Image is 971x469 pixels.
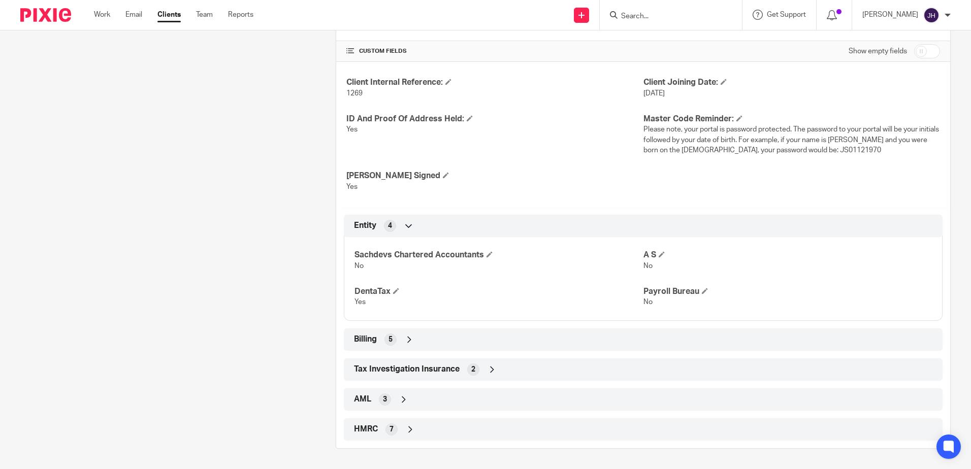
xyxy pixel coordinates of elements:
span: Tax Investigation Insurance [354,364,460,375]
img: Pixie [20,8,71,22]
span: Please note, your portal is password protected. The password to your portal will be your initials... [643,126,939,154]
span: 7 [390,424,394,434]
h4: CUSTOM FIELDS [346,47,643,55]
a: Team [196,10,213,20]
span: Yes [346,183,358,190]
h4: Client Internal Reference: [346,77,643,88]
span: 5 [389,334,393,345]
h4: Master Code Reminder: [643,114,940,124]
span: Yes [354,298,366,306]
span: Yes [346,126,358,133]
span: Entity [354,220,376,231]
input: Search [620,12,711,21]
a: Email [125,10,142,20]
span: 3 [383,394,387,405]
p: [PERSON_NAME] [862,10,918,20]
span: [DATE] [643,90,665,97]
h4: DentaTax [354,286,643,297]
a: Clients [157,10,181,20]
span: No [354,262,364,270]
span: HMRC [354,424,378,434]
h4: [PERSON_NAME] Signed [346,171,643,181]
h4: Client Joining Date: [643,77,940,88]
span: No [643,298,653,306]
span: Billing [354,334,377,345]
a: Work [94,10,110,20]
label: Show empty fields [849,46,907,56]
img: svg%3E [923,7,940,23]
h4: A S [643,250,932,260]
span: 1269 [346,90,363,97]
h4: Payroll Bureau [643,286,932,297]
span: No [643,262,653,270]
span: 4 [388,221,392,231]
h4: ID And Proof Of Address Held: [346,114,643,124]
span: AML [354,394,371,405]
a: Reports [228,10,253,20]
span: 2 [471,364,475,375]
span: Get Support [767,11,806,18]
h4: Sachdevs Chartered Accountants [354,250,643,260]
